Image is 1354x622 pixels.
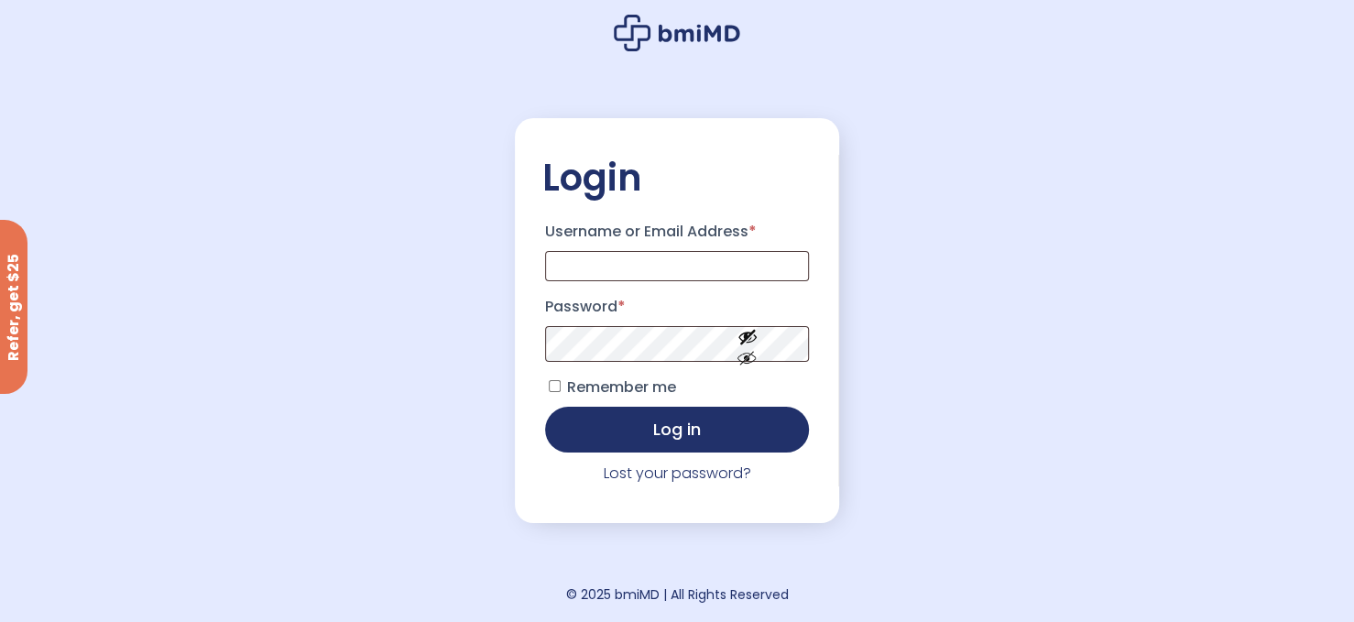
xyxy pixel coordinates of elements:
input: Remember me [549,380,561,392]
label: Password [545,292,809,322]
span: Remember me [567,376,676,398]
button: Show password [696,312,799,376]
label: Username or Email Address [545,217,809,246]
button: Log in [545,407,809,453]
div: © 2025 bmiMD | All Rights Reserved [566,582,789,607]
a: Lost your password? [604,463,751,484]
h2: Login [542,155,812,201]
